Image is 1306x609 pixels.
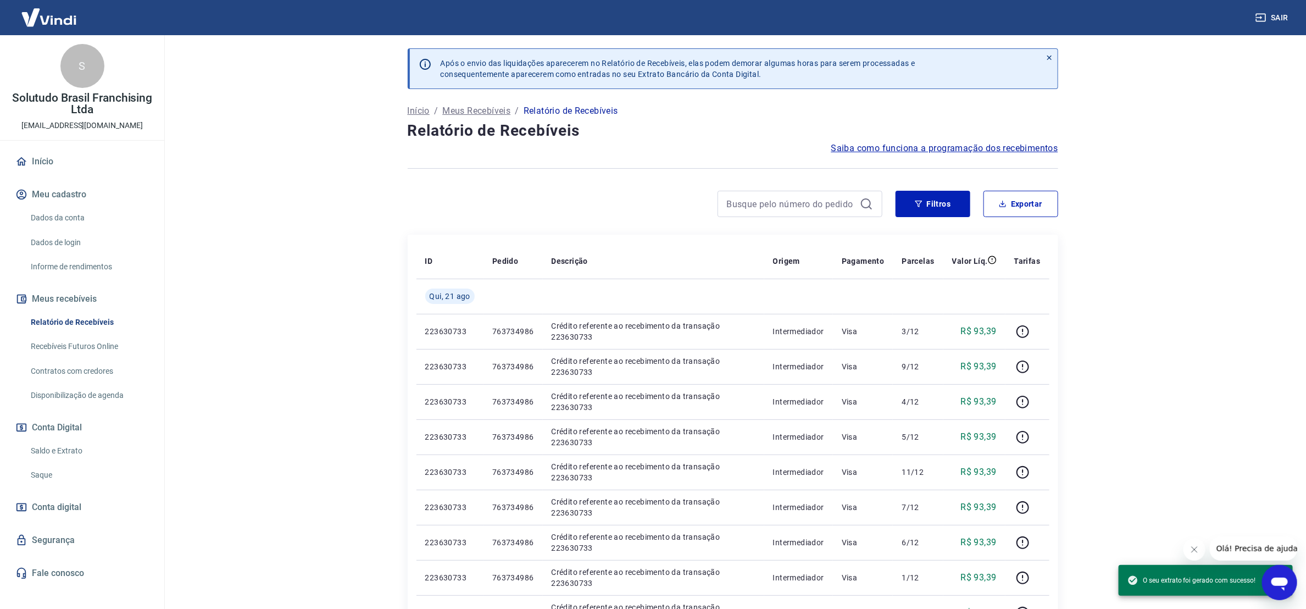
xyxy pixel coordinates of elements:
[902,396,934,407] p: 4/12
[1262,565,1297,600] iframe: Botão para abrir a janela de mensagens
[492,256,518,267] p: Pedido
[960,501,996,514] p: R$ 93,39
[960,360,996,373] p: R$ 93,39
[26,207,151,229] a: Dados da conta
[773,396,824,407] p: Intermediador
[1127,575,1255,586] span: O seu extrato foi gerado com sucesso!
[515,104,519,118] p: /
[552,320,755,342] p: Crédito referente ao recebimento da transação 223630733
[773,431,824,442] p: Intermediador
[425,326,475,337] p: 223630733
[492,537,534,548] p: 763734986
[902,326,934,337] p: 3/12
[773,256,800,267] p: Origem
[492,572,534,583] p: 763734986
[960,466,996,479] p: R$ 93,39
[13,416,151,440] button: Conta Digital
[425,467,475,478] p: 223630733
[7,8,92,16] span: Olá! Precisa de ajuda?
[408,104,430,118] a: Início
[492,396,534,407] p: 763734986
[1014,256,1041,267] p: Tarifas
[13,150,151,174] a: Início
[842,361,885,372] p: Visa
[902,361,934,372] p: 9/12
[552,256,588,267] p: Descrição
[842,502,885,513] p: Visa
[430,291,470,302] span: Qui, 21 ago
[896,191,970,217] button: Filtros
[902,537,934,548] p: 6/12
[492,326,534,337] p: 763734986
[425,431,475,442] p: 223630733
[842,431,885,442] p: Visa
[552,356,755,378] p: Crédito referente ao recebimento da transação 223630733
[773,467,824,478] p: Intermediador
[842,572,885,583] p: Visa
[902,502,934,513] p: 7/12
[492,467,534,478] p: 763734986
[425,396,475,407] p: 223630733
[960,430,996,444] p: R$ 93,39
[960,395,996,408] p: R$ 93,39
[831,142,1058,155] a: Saiba como funciona a programação dos recebimentos
[552,567,755,589] p: Crédito referente ao recebimento da transação 223630733
[842,256,885,267] p: Pagamento
[13,495,151,519] a: Conta digital
[727,196,855,212] input: Busque pelo número do pedido
[902,256,934,267] p: Parcelas
[552,391,755,413] p: Crédito referente ao recebimento da transação 223630733
[492,431,534,442] p: 763734986
[425,361,475,372] p: 223630733
[441,58,915,80] p: Após o envio das liquidações aparecerem no Relatório de Recebíveis, elas podem demorar algumas ho...
[26,311,151,334] a: Relatório de Recebíveis
[902,572,934,583] p: 1/12
[952,256,988,267] p: Valor Líq.
[842,537,885,548] p: Visa
[842,396,885,407] p: Visa
[26,335,151,358] a: Recebíveis Futuros Online
[60,44,104,88] div: S
[960,325,996,338] p: R$ 93,39
[983,191,1058,217] button: Exportar
[842,467,885,478] p: Visa
[26,231,151,254] a: Dados de login
[773,572,824,583] p: Intermediador
[21,120,143,131] p: [EMAIL_ADDRESS][DOMAIN_NAME]
[1183,539,1205,561] iframe: Fechar mensagem
[552,461,755,483] p: Crédito referente ao recebimento da transação 223630733
[26,464,151,486] a: Saque
[13,182,151,207] button: Meu cadastro
[425,572,475,583] p: 223630733
[13,287,151,311] button: Meus recebíveis
[26,360,151,383] a: Contratos com credores
[13,1,85,34] img: Vindi
[552,426,755,448] p: Crédito referente ao recebimento da transação 223630733
[552,532,755,553] p: Crédito referente ao recebimento da transação 223630733
[408,120,1058,142] h4: Relatório de Recebíveis
[1253,8,1293,28] button: Sair
[902,467,934,478] p: 11/12
[552,496,755,518] p: Crédito referente ao recebimento da transação 223630733
[492,502,534,513] p: 763734986
[442,104,510,118] a: Meus Recebíveis
[425,537,475,548] p: 223630733
[32,500,81,515] span: Conta digital
[773,361,824,372] p: Intermediador
[960,571,996,584] p: R$ 93,39
[434,104,438,118] p: /
[425,256,433,267] p: ID
[425,502,475,513] p: 223630733
[13,561,151,585] a: Fale conosco
[902,431,934,442] p: 5/12
[773,326,824,337] p: Intermediador
[524,104,618,118] p: Relatório de Recebíveis
[773,502,824,513] p: Intermediador
[13,528,151,552] a: Segurança
[1210,536,1297,561] iframe: Mensagem da empresa
[773,537,824,548] p: Intermediador
[960,536,996,549] p: R$ 93,39
[26,440,151,462] a: Saldo e Extrato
